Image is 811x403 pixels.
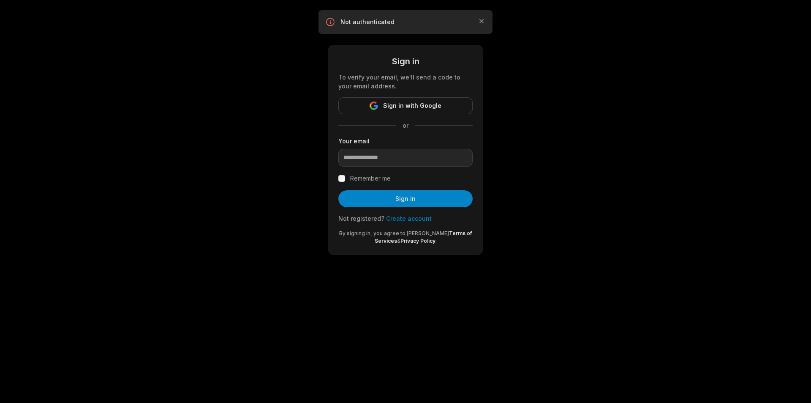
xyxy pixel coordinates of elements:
a: Terms of Services [375,230,472,244]
label: Your email [338,137,473,145]
div: To verify your email, we'll send a code to your email address. [338,73,473,90]
label: Remember me [350,173,391,184]
button: Sign in with Google [338,97,473,114]
span: By signing in, you agree to [PERSON_NAME] [339,230,449,236]
span: . [435,238,437,244]
span: & [397,238,400,244]
span: Not registered? [338,215,384,222]
div: Sign in [338,55,473,68]
a: Create account [386,215,432,222]
p: Not authenticated [340,18,471,26]
a: Privacy Policy [400,238,435,244]
button: Sign in [338,190,473,207]
span: or [396,121,415,130]
span: Sign in with Google [383,101,441,111]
